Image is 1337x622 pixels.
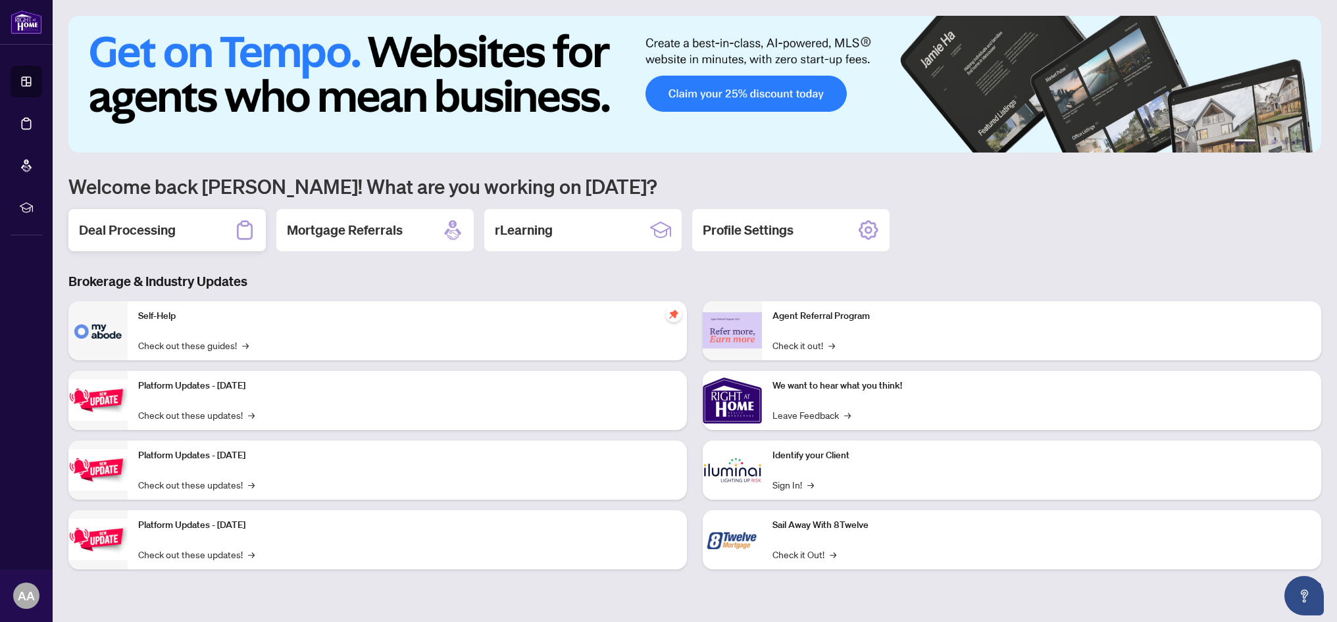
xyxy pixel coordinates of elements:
[138,408,255,422] a: Check out these updates!→
[248,477,255,492] span: →
[68,272,1321,291] h3: Brokerage & Industry Updates
[1271,139,1276,145] button: 3
[828,338,835,352] span: →
[830,547,836,562] span: →
[1261,139,1266,145] button: 2
[79,221,176,239] h2: Deal Processing
[68,301,128,360] img: Self-Help
[844,408,851,422] span: →
[772,338,835,352] a: Check it out!→
[68,174,1321,199] h1: Welcome back [PERSON_NAME]! What are you working on [DATE]?
[666,306,682,322] span: pushpin
[248,408,255,422] span: →
[772,547,836,562] a: Check it Out!→
[68,519,128,560] img: Platform Updates - June 23, 2025
[807,477,814,492] span: →
[138,518,676,533] p: Platform Updates - [DATE]
[138,338,249,352] a: Check out these guides!→
[68,16,1321,153] img: Slide 0
[1292,139,1298,145] button: 5
[138,379,676,393] p: Platform Updates - [DATE]
[703,221,794,239] h2: Profile Settings
[772,379,1311,393] p: We want to hear what you think!
[138,477,255,492] a: Check out these updates!→
[772,477,814,492] a: Sign In!→
[772,448,1311,463] p: Identify your Client
[703,510,762,569] img: Sail Away With 8Twelve
[772,518,1311,533] p: Sail Away With 8Twelve
[703,441,762,500] img: Identify your Client
[138,448,676,463] p: Platform Updates - [DATE]
[138,309,676,323] p: Self-Help
[703,312,762,348] img: Agent Referral Program
[18,586,35,605] span: AA
[68,379,128,421] img: Platform Updates - July 21, 2025
[1234,139,1255,145] button: 1
[703,371,762,430] img: We want to hear what you think!
[11,10,42,34] img: logo
[68,449,128,490] img: Platform Updates - July 8, 2025
[287,221,403,239] h2: Mortgage Referrals
[248,547,255,562] span: →
[1284,576,1324,615] button: Open asap
[772,309,1311,323] p: Agent Referral Program
[772,408,851,422] a: Leave Feedback→
[1282,139,1287,145] button: 4
[138,547,255,562] a: Check out these updates!→
[1303,139,1308,145] button: 6
[242,338,249,352] span: →
[495,221,553,239] h2: rLearning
